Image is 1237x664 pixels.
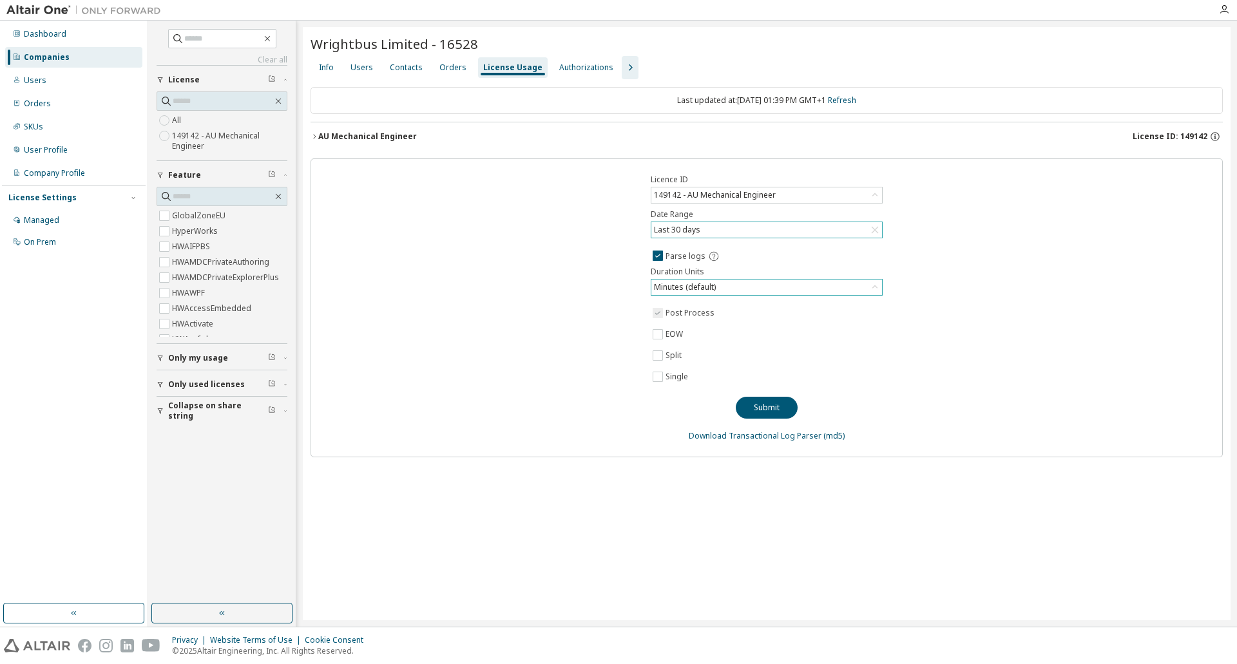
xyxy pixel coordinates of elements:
label: Date Range [651,209,883,220]
label: HWAWPF [172,285,207,301]
label: GlobalZoneEU [172,208,228,223]
div: Cookie Consent [305,635,371,645]
div: 149142 - AU Mechanical Engineer [651,187,882,203]
button: Only my usage [157,344,287,372]
span: Only used licenses [168,379,245,390]
div: Companies [24,52,70,62]
a: (md5) [823,430,845,441]
label: All [172,113,184,128]
button: Feature [157,161,287,189]
span: Wrightbus Limited - 16528 [311,35,478,53]
a: Clear all [157,55,287,65]
label: 149142 - AU Mechanical Engineer [172,128,287,154]
label: HWAcufwh [172,332,213,347]
span: Clear filter [268,170,276,180]
label: HWAMDCPrivateAuthoring [172,254,272,270]
label: EOW [666,327,686,342]
div: Dashboard [24,29,66,39]
div: Authorizations [559,62,613,73]
div: Website Terms of Use [210,635,305,645]
button: Submit [736,397,798,419]
div: 149142 - AU Mechanical Engineer [652,188,778,202]
span: License ID: 149142 [1133,131,1207,142]
span: Clear filter [268,353,276,363]
label: HWActivate [172,316,216,332]
div: On Prem [24,237,56,247]
button: Only used licenses [157,370,287,399]
img: facebook.svg [78,639,91,652]
label: HWAccessEmbedded [172,301,254,316]
p: © 2025 Altair Engineering, Inc. All Rights Reserved. [172,645,371,656]
div: Last updated at: [DATE] 01:39 PM GMT+1 [311,87,1223,114]
label: Post Process [666,305,717,321]
button: AU Mechanical EngineerLicense ID: 149142 [311,122,1223,151]
label: Licence ID [651,175,883,185]
span: Only my usage [168,353,228,363]
div: Last 30 days [652,223,702,237]
button: License [157,66,287,94]
div: Users [24,75,46,86]
div: Last 30 days [651,222,882,238]
div: Users [350,62,373,73]
span: Clear filter [268,406,276,416]
label: Single [666,369,691,384]
img: instagram.svg [99,639,113,652]
div: Minutes (default) [652,280,718,294]
span: Collapse on share string [168,401,268,421]
span: Clear filter [268,75,276,85]
div: License Settings [8,193,77,203]
img: Altair One [6,4,168,17]
span: Clear filter [268,379,276,390]
div: Managed [24,215,59,225]
span: Feature [168,170,201,180]
div: User Profile [24,145,68,155]
label: HWAMDCPrivateExplorerPlus [172,270,282,285]
img: youtube.svg [142,639,160,652]
div: SKUs [24,122,43,132]
a: Download Transactional Log Parser [689,430,821,441]
label: Duration Units [651,267,883,277]
label: Split [666,348,684,363]
div: Contacts [390,62,423,73]
div: Info [319,62,334,73]
img: linkedin.svg [120,639,134,652]
div: Company Profile [24,168,85,178]
div: Minutes (default) [651,280,882,295]
span: Parse logs [666,251,705,261]
div: License Usage [483,62,542,73]
div: AU Mechanical Engineer [318,131,417,142]
a: Refresh [828,95,856,106]
button: Collapse on share string [157,397,287,425]
div: Privacy [172,635,210,645]
label: HWAIFPBS [172,239,213,254]
img: altair_logo.svg [4,639,70,652]
span: License [168,75,200,85]
label: HyperWorks [172,223,220,239]
div: Orders [24,99,51,109]
div: Orders [439,62,466,73]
